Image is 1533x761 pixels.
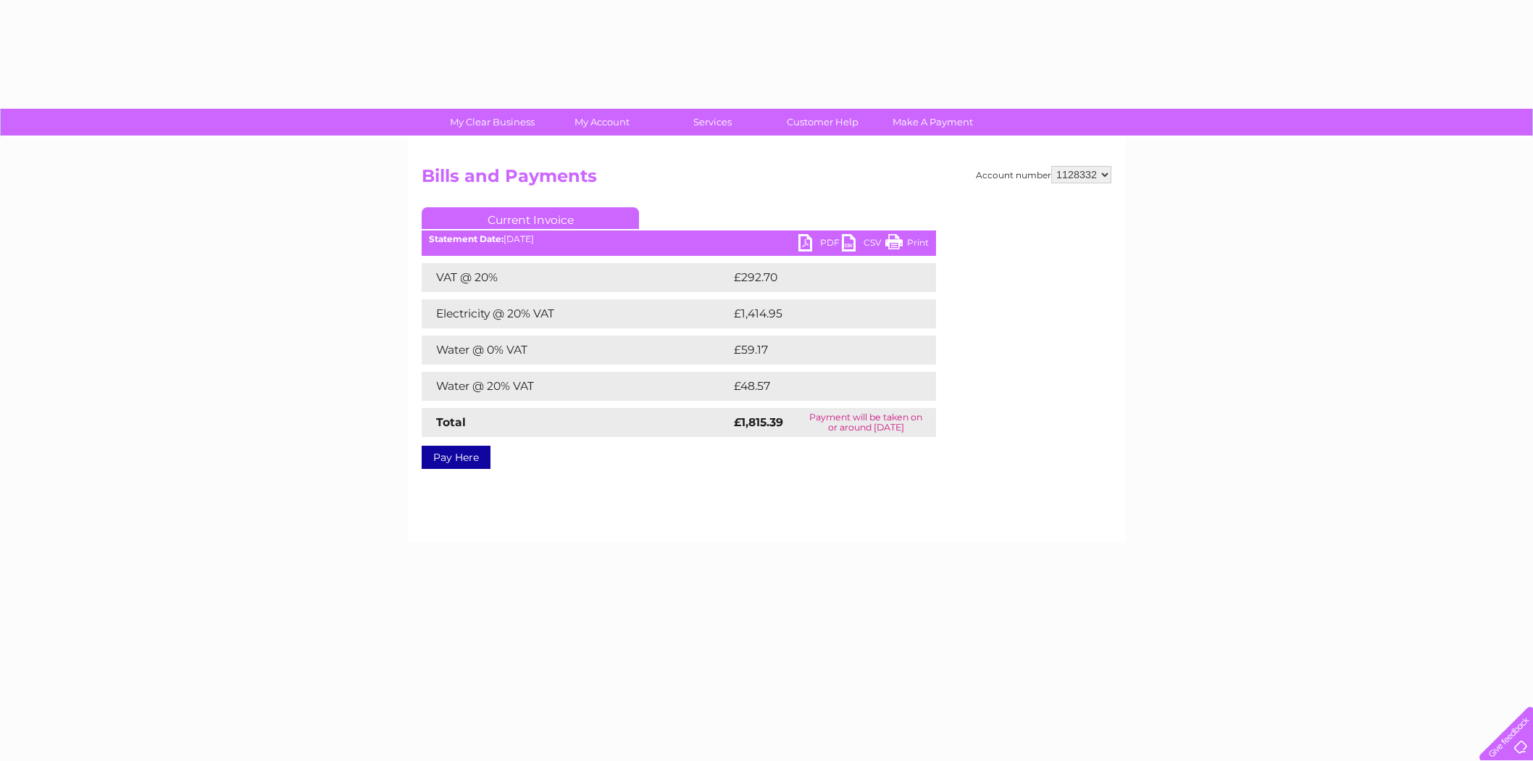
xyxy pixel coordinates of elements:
a: PDF [798,234,842,255]
td: Electricity @ 20% VAT [422,299,730,328]
strong: £1,815.39 [734,415,783,429]
strong: Total [436,415,466,429]
td: Water @ 0% VAT [422,336,730,365]
div: Account number [976,166,1111,183]
td: £1,414.95 [730,299,912,328]
td: Water @ 20% VAT [422,372,730,401]
a: My Clear Business [433,109,552,136]
a: Print [885,234,929,255]
td: £292.70 [730,263,911,292]
b: Statement Date: [429,233,504,244]
a: CSV [842,234,885,255]
a: Current Invoice [422,207,639,229]
td: VAT @ 20% [422,263,730,292]
a: Make A Payment [873,109,993,136]
a: Pay Here [422,446,490,469]
td: £59.17 [730,336,906,365]
a: Customer Help [763,109,882,136]
div: [DATE] [422,234,936,244]
td: £48.57 [730,372,906,401]
td: Payment will be taken on or around [DATE] [796,408,936,437]
a: My Account [543,109,662,136]
h2: Bills and Payments [422,166,1111,194]
a: Services [653,109,772,136]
